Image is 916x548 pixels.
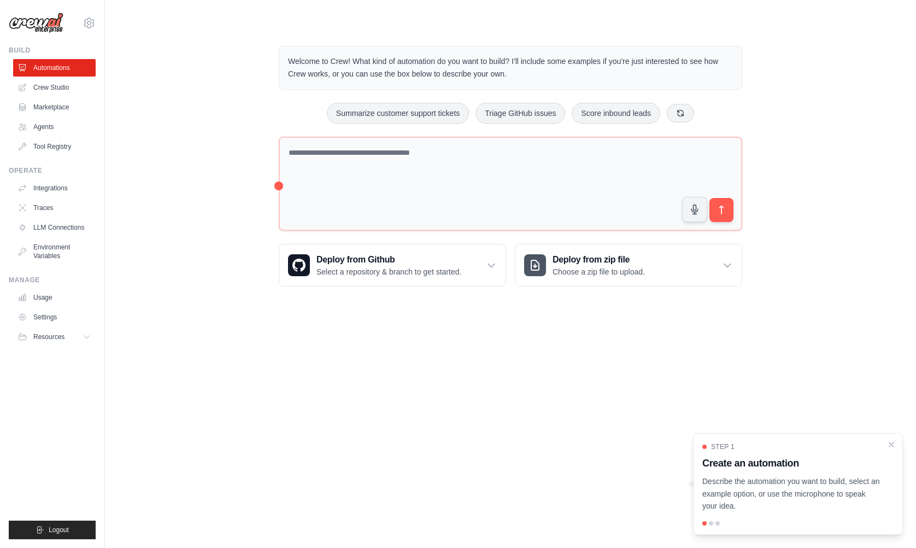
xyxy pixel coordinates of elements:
[861,495,916,548] iframe: Chat Widget
[13,118,96,136] a: Agents
[9,166,96,175] div: Operate
[13,238,96,265] a: Environment Variables
[553,266,645,277] p: Choose a zip file to upload.
[9,276,96,284] div: Manage
[13,179,96,197] a: Integrations
[702,475,880,512] p: Describe the automation you want to build, select an example option, or use the microphone to spe...
[9,46,96,55] div: Build
[475,103,565,124] button: Triage GitHub issues
[13,98,96,116] a: Marketplace
[316,266,461,277] p: Select a repository & branch to get started.
[13,199,96,217] a: Traces
[288,55,733,80] p: Welcome to Crew! What kind of automation do you want to build? I'll include some examples if you'...
[702,456,880,471] h3: Create an automation
[316,253,461,266] h3: Deploy from Github
[13,308,96,326] a: Settings
[887,440,896,449] button: Close walkthrough
[9,13,63,33] img: Logo
[13,289,96,306] a: Usage
[327,103,469,124] button: Summarize customer support tickets
[13,79,96,96] a: Crew Studio
[553,253,645,266] h3: Deploy from zip file
[9,521,96,539] button: Logout
[33,333,64,341] span: Resources
[13,59,96,77] a: Automations
[49,526,69,534] span: Logout
[13,328,96,346] button: Resources
[711,442,735,451] span: Step 1
[572,103,660,124] button: Score inbound leads
[13,219,96,236] a: LLM Connections
[13,138,96,155] a: Tool Registry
